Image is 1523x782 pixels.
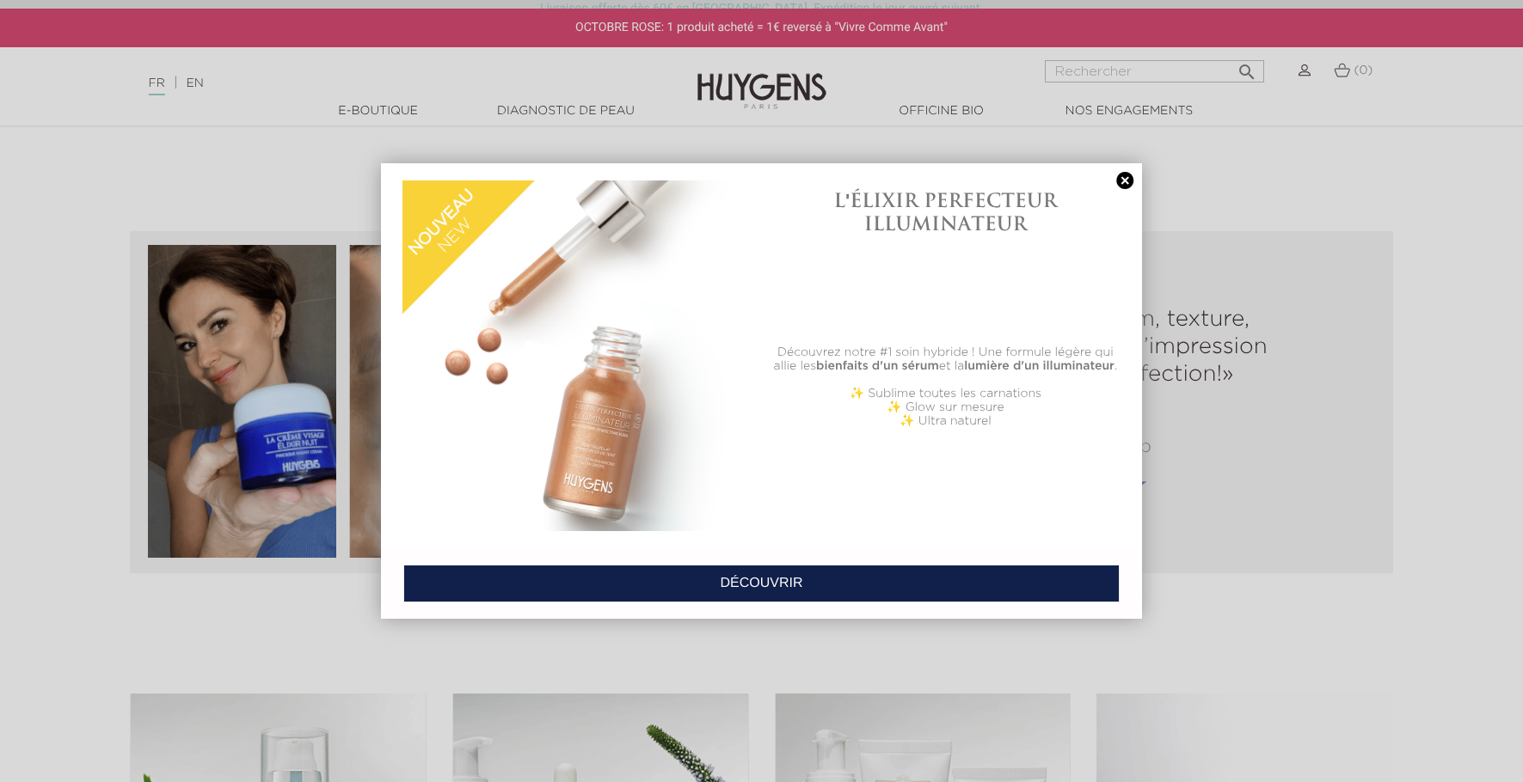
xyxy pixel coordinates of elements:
b: bienfaits d'un sérum [816,360,939,372]
h1: L'ÉLIXIR PERFECTEUR ILLUMINATEUR [771,189,1121,235]
a: DÉCOUVRIR [403,565,1121,602]
p: ✨ Ultra naturel [771,414,1121,428]
p: ✨ Glow sur mesure [771,400,1121,414]
p: ✨ Sublime toutes les carnations [771,387,1121,400]
p: Découvrez notre #1 soin hybride ! Une formule légère qui allie les et la . [771,345,1121,373]
b: lumière d'un illuminateur [964,360,1115,372]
